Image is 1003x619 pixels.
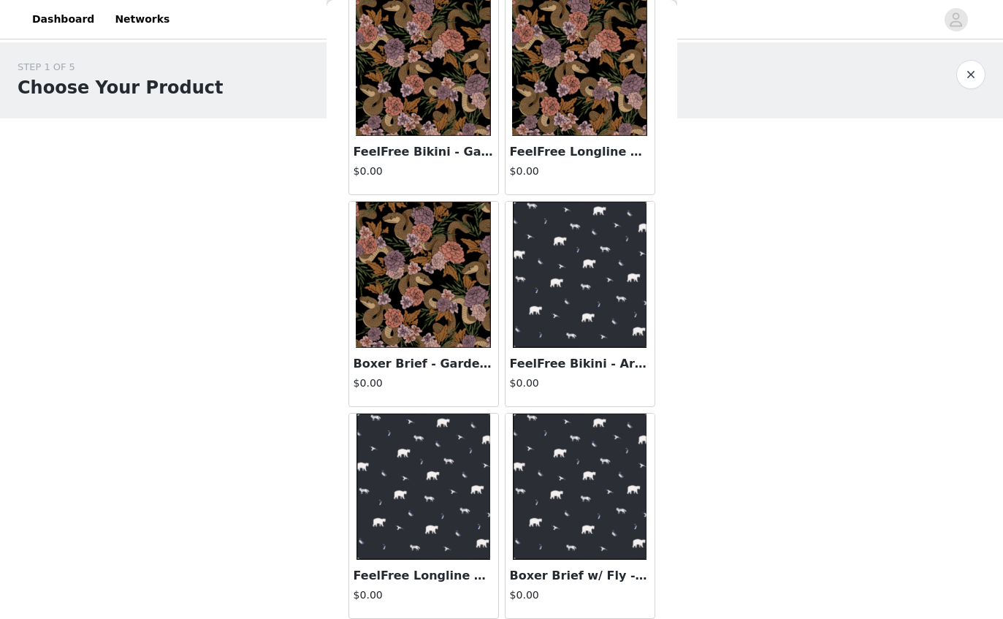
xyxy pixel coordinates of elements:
[18,75,223,101] h1: Choose Your Product
[510,588,650,603] h4: $0.00
[949,8,963,31] div: avatar
[354,588,494,603] h4: $0.00
[510,355,650,373] h3: FeelFree Bikini - Arctic Chill
[510,164,650,179] h4: $0.00
[354,376,494,391] h4: $0.00
[513,414,647,560] img: Boxer Brief w/ Fly - Arctic Chill
[23,3,103,36] a: Dashboard
[510,376,650,391] h4: $0.00
[106,3,178,36] a: Networks
[513,202,647,348] img: FeelFree Bikini - Arctic Chill
[18,60,223,75] div: STEP 1 OF 5
[354,164,494,179] h4: $0.00
[354,355,494,373] h3: Boxer Brief - Garden Snake
[510,143,650,161] h3: FeelFree Longline Bralette - Garden Snake
[354,567,494,585] h3: FeelFree Longline Bralette - Arctic Chill
[354,143,494,161] h3: FeelFree Bikini - Garden Snake
[356,414,490,560] img: FeelFree Longline Bralette - Arctic Chill
[510,567,650,585] h3: Boxer Brief w/ Fly - Arctic Chill
[356,202,490,348] img: Boxer Brief - Garden Snake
